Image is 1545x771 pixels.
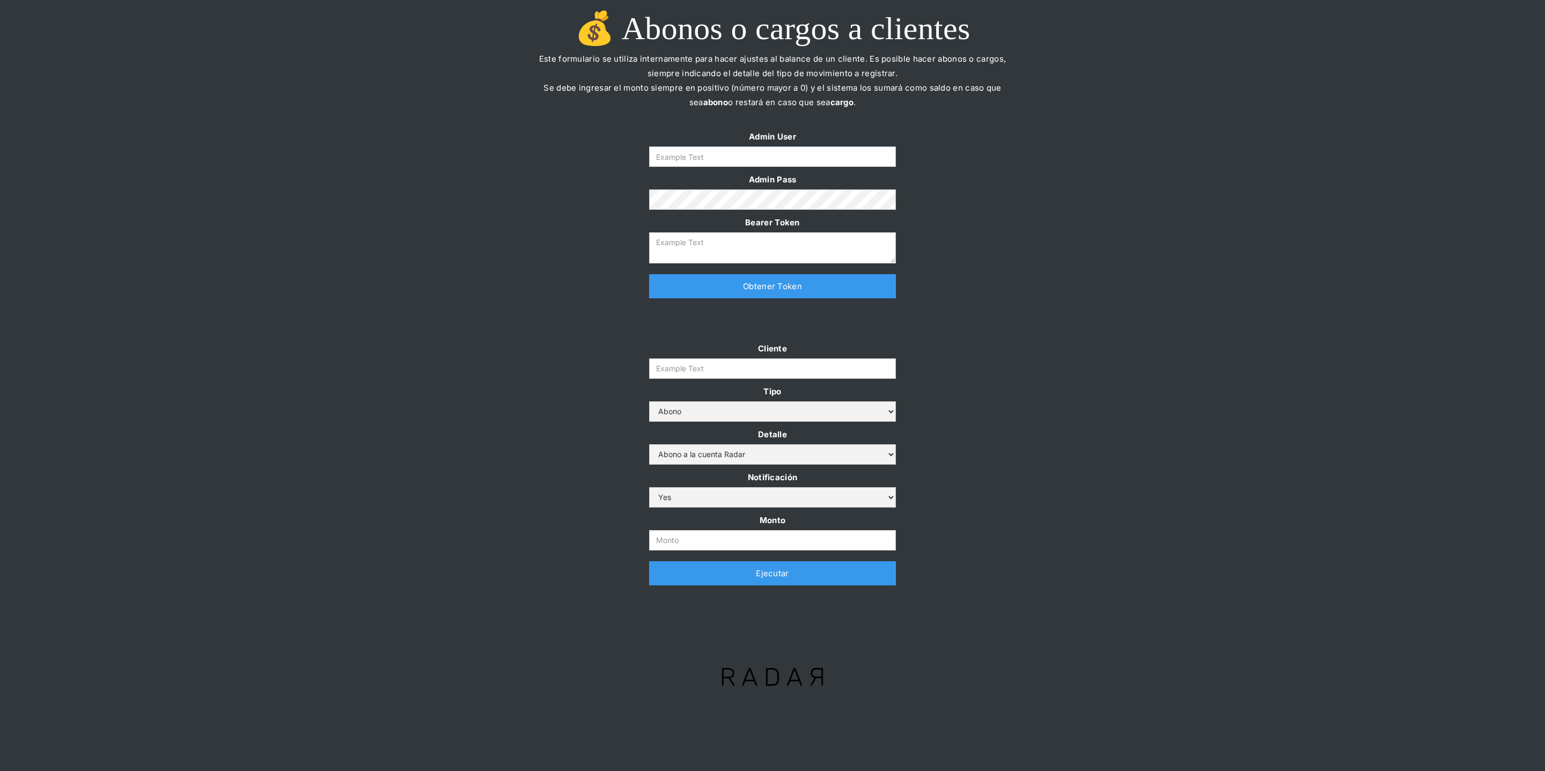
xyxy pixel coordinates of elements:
input: Example Text [649,358,896,379]
input: Monto [649,530,896,550]
a: Ejecutar [649,561,896,585]
label: Cliente [649,341,896,356]
form: Form [649,129,896,263]
label: Detalle [649,427,896,442]
label: Admin Pass [649,172,896,187]
p: Este formulario se utiliza internamente para hacer ajustes al balance de un cliente. Es posible h... [531,52,1014,124]
input: Example Text [649,146,896,167]
form: Form [649,341,896,550]
label: Admin User [649,129,896,144]
a: Obtener Token [649,274,896,298]
strong: cargo [830,97,854,107]
h1: 💰 Abonos o cargos a clientes [531,11,1014,46]
img: Logo Radar [704,650,841,703]
label: Tipo [649,384,896,399]
label: Bearer Token [649,215,896,230]
label: Notificación [649,470,896,484]
strong: abono [703,97,729,107]
label: Monto [649,513,896,527]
